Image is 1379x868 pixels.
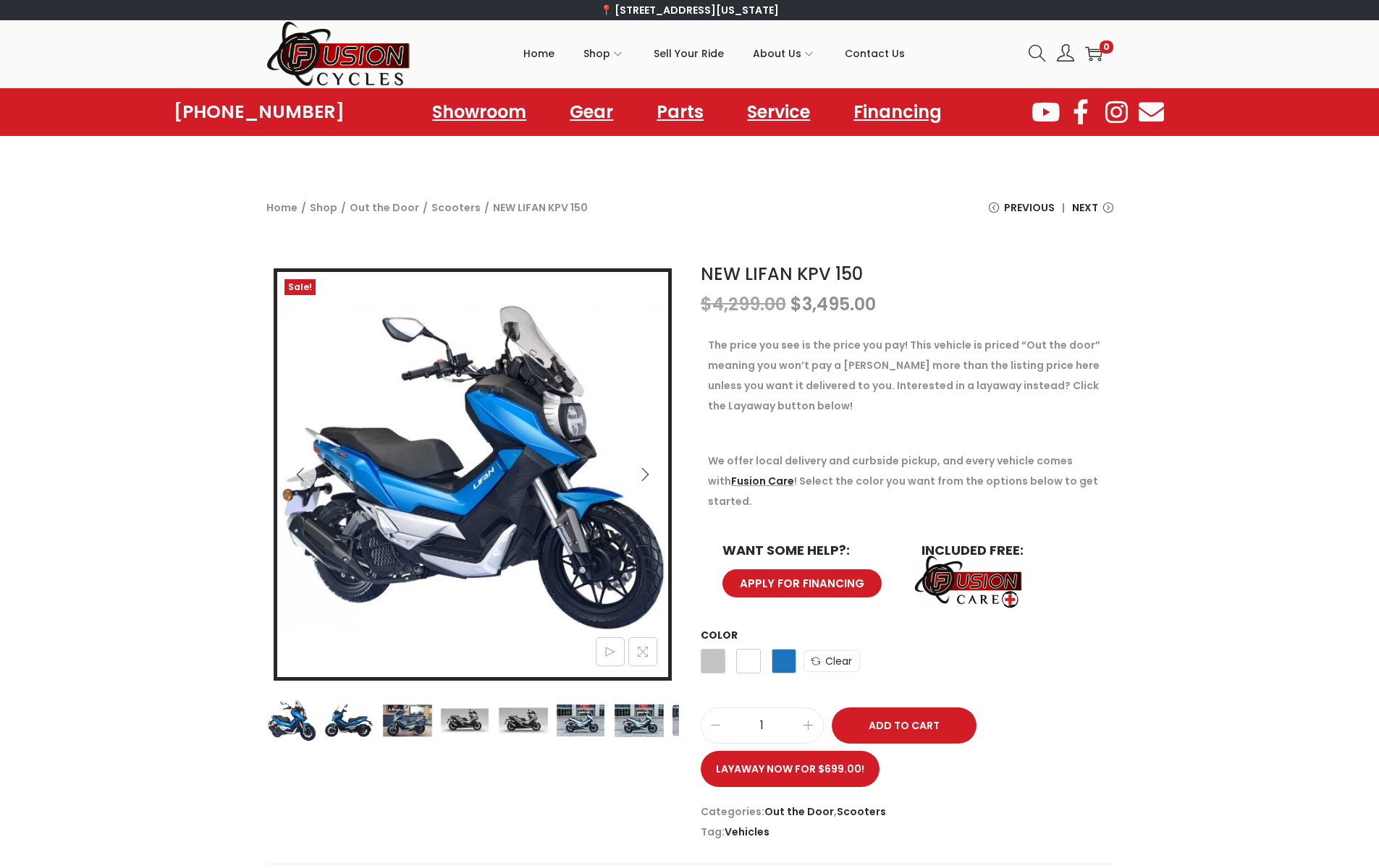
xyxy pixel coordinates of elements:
a: Previous [989,197,1055,229]
span: About Us [753,35,801,72]
a: Scooters [431,200,481,215]
p: The price you see is the price you pay! This vehicle is priced “Out the door” meaning you won’t p... [708,335,1106,416]
a: Showroom [418,95,541,129]
a: About Us [753,21,816,86]
a: Vehicles [725,825,769,839]
span: APPLY FOR FINANCING [740,578,864,589]
a: Home [523,21,554,86]
a: Scooters [837,804,886,819]
a: 0 [1085,45,1102,62]
span: / [301,197,306,218]
label: Color [701,628,738,642]
nav: Primary navigation [411,21,1018,86]
a: Next [1072,197,1113,229]
span: $ [790,292,802,316]
span: Previous [1004,197,1055,218]
bdi: 4,299.00 [701,292,786,316]
span: NEW LIFAN KPV 150 [493,197,588,218]
a: Fusion Care [731,474,794,488]
img: Product image [613,695,664,746]
button: Previous [284,459,316,490]
img: Product image [439,695,490,746]
img: Product image [497,695,548,746]
a: Financing [839,95,956,129]
a: Clear [804,650,860,672]
img: Product image [266,695,316,746]
a: Shop [583,21,625,86]
span: Next [1072,197,1098,218]
span: Tag: [701,822,1113,842]
a: Out the Door [350,200,419,215]
a: Contact Us [845,21,905,86]
a: Home [266,200,298,215]
button: Add to Cart [832,707,977,744]
a: Shop [310,200,337,215]
img: Product image [671,695,722,746]
img: Product image [324,695,374,746]
h6: WANT SOME HELP?: [722,544,893,557]
span: / [484,197,489,218]
a: Out the Door [764,804,834,819]
a: 📍 [STREET_ADDRESS][US_STATE] [600,3,779,17]
span: / [341,197,346,218]
a: Layaway now for $699.00! [701,751,880,787]
h6: INCLUDED FREE: [922,544,1092,557]
span: Sell Your Ride [654,35,724,72]
span: Shop [583,35,610,72]
img: Product image [381,695,432,746]
a: Parts [642,95,718,129]
span: Home [523,35,554,72]
span: $ [701,292,712,316]
span: / [423,197,428,218]
a: Gear [555,95,628,129]
a: APPLY FOR FINANCING [722,569,882,597]
a: Service [733,95,825,129]
button: Next [629,459,661,490]
input: Product quantity [701,715,823,736]
img: Woostify retina logo [266,20,411,88]
img: NEW LIFAN KPV 150 [277,272,668,663]
p: We offer local delivery and curbside pickup, and every vehicle comes with ! Select the color you ... [708,451,1106,511]
bdi: 3,495.00 [790,292,876,316]
a: Sell Your Ride [654,21,724,86]
span: Contact Us [845,35,905,72]
span: Categories: , [701,801,1113,822]
nav: Menu [418,95,956,129]
img: Product image [555,695,606,746]
a: [PHONE_NUMBER] [174,102,345,122]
